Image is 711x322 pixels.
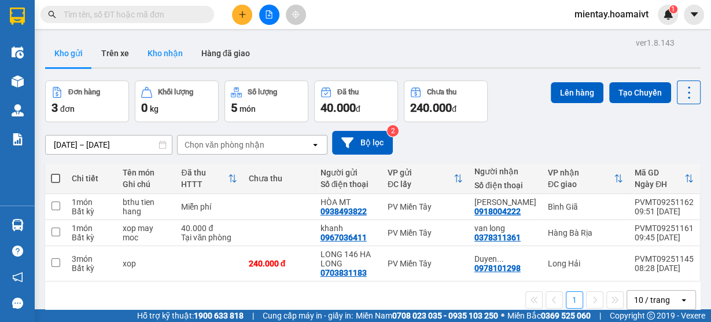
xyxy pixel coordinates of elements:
[388,228,463,237] div: PV Miền Tây
[635,168,684,177] div: Mã GD
[12,272,23,283] span: notification
[635,254,694,264] div: PVMT09251145
[123,224,170,242] div: xop may moc
[263,309,353,322] span: Cung cấp máy in - giấy in:
[185,139,264,151] div: Chọn văn phòng nhận
[320,101,356,115] span: 40.000
[249,259,309,268] div: 240.000 đ
[679,295,688,305] svg: open
[566,291,583,309] button: 1
[382,163,469,194] th: Toggle SortBy
[72,233,111,242] div: Bất kỳ
[292,10,300,19] span: aim
[635,264,694,273] div: 08:28 [DATE]
[337,88,359,96] div: Đã thu
[12,246,23,257] span: question-circle
[474,207,521,216] div: 0918004222
[12,133,24,145] img: solution-icon
[507,309,591,322] span: Miền Bắc
[388,202,463,211] div: PV Miền Tây
[332,131,393,155] button: Bộ lọc
[427,88,456,96] div: Chưa thu
[689,9,699,20] span: caret-down
[158,88,193,96] div: Khối lượng
[565,7,658,21] span: mientay.hoamaivt
[60,104,75,114] span: đơn
[635,233,694,242] div: 09:45 [DATE]
[634,294,670,306] div: 10 / trang
[474,264,521,273] div: 0978101298
[72,174,111,183] div: Chi tiết
[474,233,521,242] div: 0378311361
[671,5,675,13] span: 1
[388,180,454,189] div: ĐC lấy
[635,197,694,207] div: PVMT09251162
[135,80,219,122] button: Khối lượng0kg
[599,309,601,322] span: |
[474,254,536,264] div: Duyen Nguyen
[635,224,694,233] div: PVMT09251161
[150,104,159,114] span: kg
[548,259,623,268] div: Long Hải
[240,104,256,114] span: món
[45,39,92,67] button: Kho gửi
[647,312,655,320] span: copyright
[224,80,308,122] button: Số lượng5món
[474,181,536,190] div: Số điện thoại
[181,180,227,189] div: HTTT
[92,39,138,67] button: Trên xe
[452,104,456,114] span: đ
[392,311,498,320] strong: 0708 023 035 - 0935 103 250
[474,167,536,176] div: Người nhận
[249,174,309,183] div: Chưa thu
[548,180,614,189] div: ĐC giao
[635,207,694,216] div: 09:51 [DATE]
[356,309,498,322] span: Miền Nam
[248,88,277,96] div: Số lượng
[387,125,399,137] sup: 2
[72,264,111,273] div: Bất kỳ
[231,101,237,115] span: 5
[259,5,279,25] button: file-add
[123,197,170,216] div: bthu tien hang
[548,168,614,177] div: VP nhận
[410,101,452,115] span: 240.000
[175,163,242,194] th: Toggle SortBy
[72,254,111,264] div: 3 món
[181,168,227,177] div: Đã thu
[252,309,254,322] span: |
[320,180,376,189] div: Số điện thoại
[320,168,376,177] div: Người gửi
[320,207,367,216] div: 0938493822
[497,254,504,264] span: ...
[123,180,170,189] div: Ghi chú
[194,311,244,320] strong: 1900 633 818
[388,168,454,177] div: VP gửi
[51,101,58,115] span: 3
[320,250,376,268] div: LONG 146 HA LONG
[320,268,367,277] div: 0703831183
[192,39,259,67] button: Hàng đã giao
[548,202,623,211] div: Bình Giã
[123,168,170,177] div: Tên món
[635,180,684,189] div: Ngày ĐH
[311,140,320,149] svg: open
[551,82,603,103] button: Lên hàng
[138,39,192,67] button: Kho nhận
[388,259,463,268] div: PV Miền Tây
[548,228,623,237] div: Hàng Bà Rịa
[684,5,704,25] button: caret-down
[46,136,172,154] input: Select a date range.
[286,5,306,25] button: aim
[314,80,398,122] button: Đã thu40.000đ
[320,224,376,233] div: khanh
[12,298,23,309] span: message
[404,80,488,122] button: Chưa thu240.000đ
[542,163,629,194] th: Toggle SortBy
[474,197,536,207] div: CHI THAO
[232,5,252,25] button: plus
[72,207,111,216] div: Bất kỳ
[12,104,24,116] img: warehouse-icon
[669,5,677,13] sup: 1
[181,233,237,242] div: Tại văn phòng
